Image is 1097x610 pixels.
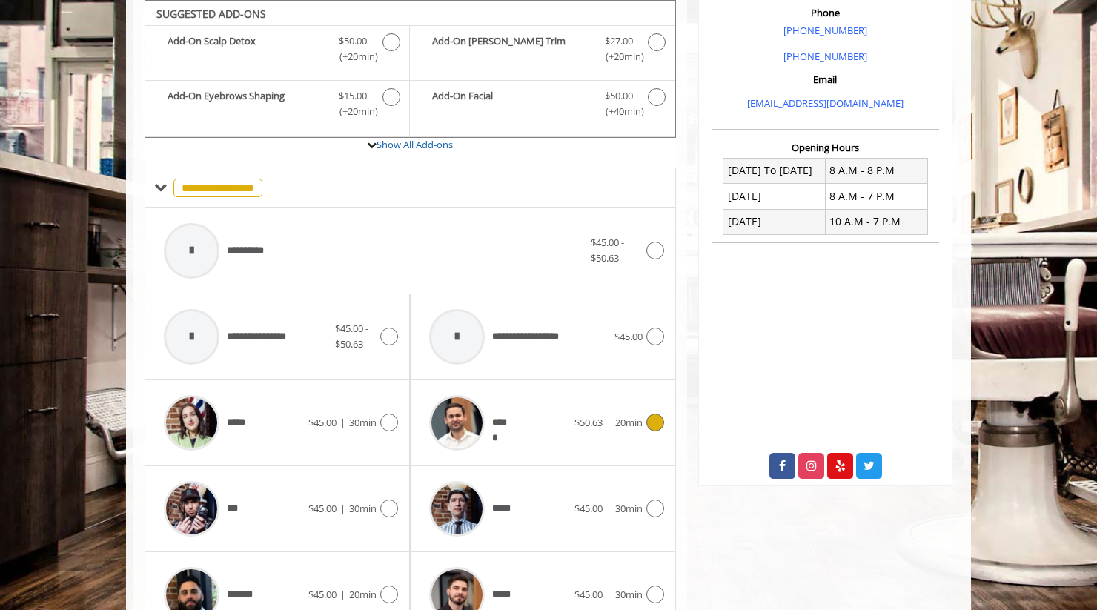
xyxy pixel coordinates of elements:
[340,502,345,515] span: |
[340,588,345,601] span: |
[825,158,927,183] td: 8 A.M - 8 P.M
[723,209,826,234] td: [DATE]
[783,50,867,63] a: [PHONE_NUMBER]
[825,209,927,234] td: 10 A.M - 7 P.M
[153,88,402,123] label: Add-On Eyebrows Shaping
[597,104,640,119] span: (+40min )
[339,33,367,49] span: $50.00
[715,74,935,84] h3: Email
[591,236,624,265] span: $45.00 - $50.63
[168,88,324,119] b: Add-On Eyebrows Shaping
[606,588,612,601] span: |
[339,88,367,104] span: $15.00
[723,184,826,209] td: [DATE]
[417,88,667,123] label: Add-On Facial
[606,502,612,515] span: |
[712,142,939,153] h3: Opening Hours
[574,502,603,515] span: $45.00
[308,416,337,429] span: $45.00
[825,184,927,209] td: 8 A.M - 7 P.M
[349,416,377,429] span: 30min
[153,33,402,68] label: Add-On Scalp Detox
[715,7,935,18] h3: Phone
[156,7,266,21] b: SUGGESTED ADD-ONS
[614,330,643,343] span: $45.00
[605,33,633,49] span: $27.00
[308,588,337,601] span: $45.00
[606,416,612,429] span: |
[723,158,826,183] td: [DATE] To [DATE]
[308,502,337,515] span: $45.00
[615,416,643,429] span: 20min
[432,88,589,119] b: Add-On Facial
[331,104,375,119] span: (+20min )
[335,322,368,351] span: $45.00 - $50.63
[417,33,667,68] label: Add-On Beard Trim
[432,33,589,64] b: Add-On [PERSON_NAME] Trim
[615,588,643,601] span: 30min
[574,588,603,601] span: $45.00
[168,33,324,64] b: Add-On Scalp Detox
[377,138,453,151] a: Show All Add-ons
[597,49,640,64] span: (+20min )
[574,416,603,429] span: $50.63
[747,96,904,110] a: [EMAIL_ADDRESS][DOMAIN_NAME]
[783,24,867,37] a: [PHONE_NUMBER]
[331,49,375,64] span: (+20min )
[615,502,643,515] span: 30min
[349,588,377,601] span: 20min
[349,502,377,515] span: 30min
[605,88,633,104] span: $50.00
[340,416,345,429] span: |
